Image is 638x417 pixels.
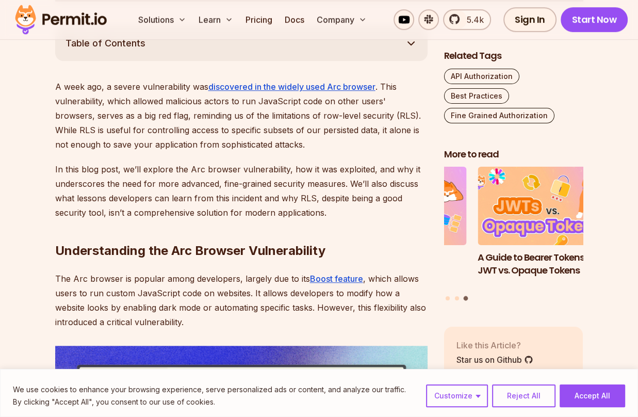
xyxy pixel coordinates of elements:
[208,82,375,92] a: discovered in the widely used Arc browser
[328,167,467,290] li: 2 of 3
[446,296,450,300] button: Go to slide 1
[478,167,617,290] li: 3 of 3
[461,13,484,26] span: 5.4k
[456,339,533,351] p: Like this Article?
[503,7,557,32] a: Sign In
[10,2,111,37] img: Permit logo
[443,9,491,30] a: 5.4k
[13,383,406,396] p: We use cookies to enhance your browsing experience, serve personalized ads or content, and analyz...
[464,296,468,301] button: Go to slide 3
[134,9,190,30] button: Solutions
[561,7,628,32] a: Start Now
[444,108,554,123] a: Fine Grained Authorization
[281,9,308,30] a: Docs
[241,9,276,30] a: Pricing
[13,396,406,408] p: By clicking "Accept All", you consent to our use of cookies.
[55,162,428,220] p: In this blog post, we’ll explore the Arc browser vulnerability, how it was exploited, and why it ...
[444,148,583,161] h2: More to read
[194,9,237,30] button: Learn
[328,167,467,246] img: Policy-Based Access Control (PBAC) Isn’t as Great as You Think
[426,384,488,407] button: Customize
[444,88,509,104] a: Best Practices
[478,167,617,246] img: A Guide to Bearer Tokens: JWT vs. Opaque Tokens
[560,384,625,407] button: Accept All
[313,9,371,30] button: Company
[328,251,467,290] h3: Policy-Based Access Control (PBAC) Isn’t as Great as You Think
[444,69,519,84] a: API Authorization
[310,274,363,284] a: Boost feature
[478,251,617,277] h3: A Guide to Bearer Tokens: JWT vs. Opaque Tokens
[55,243,325,258] strong: Understanding the Arc Browser Vulnerability
[492,384,555,407] button: Reject All
[455,296,459,300] button: Go to slide 2
[444,167,583,302] div: Posts
[55,79,428,152] p: A week ago, a severe vulnerability was . This vulnerability, which allowed malicious actors to ru...
[478,167,617,290] a: A Guide to Bearer Tokens: JWT vs. Opaque TokensA Guide to Bearer Tokens: JWT vs. Opaque Tokens
[66,36,145,51] span: Table of Contents
[444,50,583,62] h2: Related Tags
[456,354,533,366] a: Star us on Github
[55,271,428,329] p: The Arc browser is popular among developers, largely due to its , which allows users to run custo...
[55,26,428,61] button: Table of Contents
